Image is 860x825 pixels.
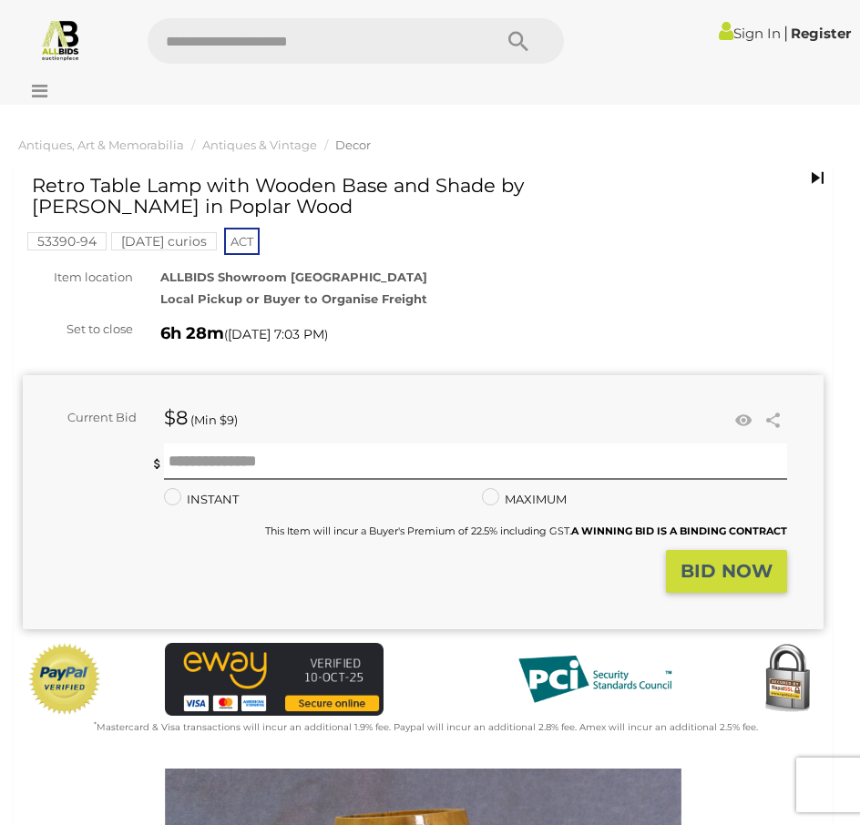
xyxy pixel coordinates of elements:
[783,23,788,43] span: |
[27,232,107,250] mark: 53390-94
[730,407,757,434] li: Watch this item
[719,25,781,42] a: Sign In
[482,489,567,510] label: MAXIMUM
[224,327,328,341] span: ( )
[681,560,773,582] strong: BID NOW
[111,232,217,250] mark: [DATE] curios
[18,137,184,152] a: Antiques, Art & Memorabilia
[94,721,758,733] small: Mastercard & Visa transactions will incur an additional 1.9% fee. Paypal will incur an additional...
[473,18,564,64] button: Search
[504,643,686,716] img: PCI DSS compliant
[335,137,371,152] a: Decor
[160,291,427,306] strong: Local Pickup or Buyer to Organise Freight
[9,267,147,288] div: Item location
[571,525,787,537] b: A WINNING BID IS A BINDING CONTRACT
[27,643,102,716] img: Official PayPal Seal
[791,25,851,42] a: Register
[165,643,384,716] img: eWAY Payment Gateway
[32,175,622,217] h1: Retro Table Lamp with Wooden Base and Shade by [PERSON_NAME] in Poplar Wood
[202,137,317,152] a: Antiques & Vintage
[160,323,224,343] strong: 6h 28m
[265,525,787,537] small: This Item will incur a Buyer's Premium of 22.5% including GST.
[39,18,82,61] img: Allbids.com.au
[23,407,150,428] div: Current Bid
[160,270,427,284] strong: ALLBIDS Showroom [GEOGRAPHIC_DATA]
[224,228,260,255] span: ACT
[190,412,238,427] span: (Min $9)
[164,406,188,429] strong: $8
[751,643,824,716] img: Secured by Rapid SSL
[164,489,239,510] label: INSTANT
[9,319,147,340] div: Set to close
[27,234,107,249] a: 53390-94
[111,234,217,249] a: [DATE] curios
[228,326,324,342] span: [DATE] 7:03 PM
[666,550,787,593] button: BID NOW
